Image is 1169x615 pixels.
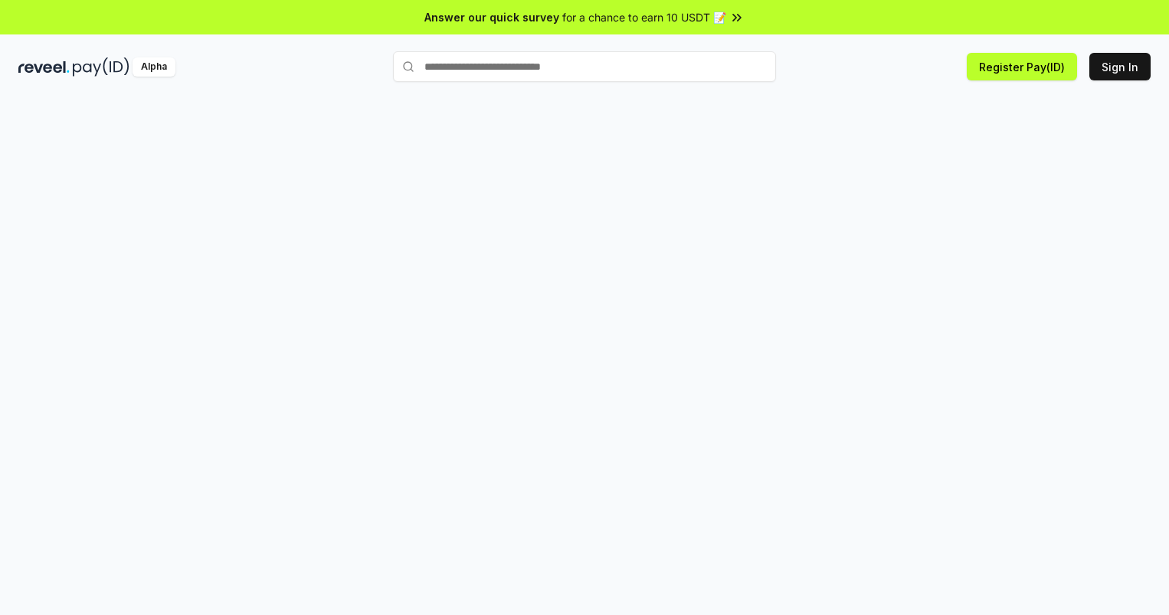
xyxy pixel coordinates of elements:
[562,9,726,25] span: for a chance to earn 10 USDT 📝
[133,57,175,77] div: Alpha
[424,9,559,25] span: Answer our quick survey
[1089,53,1151,80] button: Sign In
[73,57,129,77] img: pay_id
[967,53,1077,80] button: Register Pay(ID)
[18,57,70,77] img: reveel_dark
